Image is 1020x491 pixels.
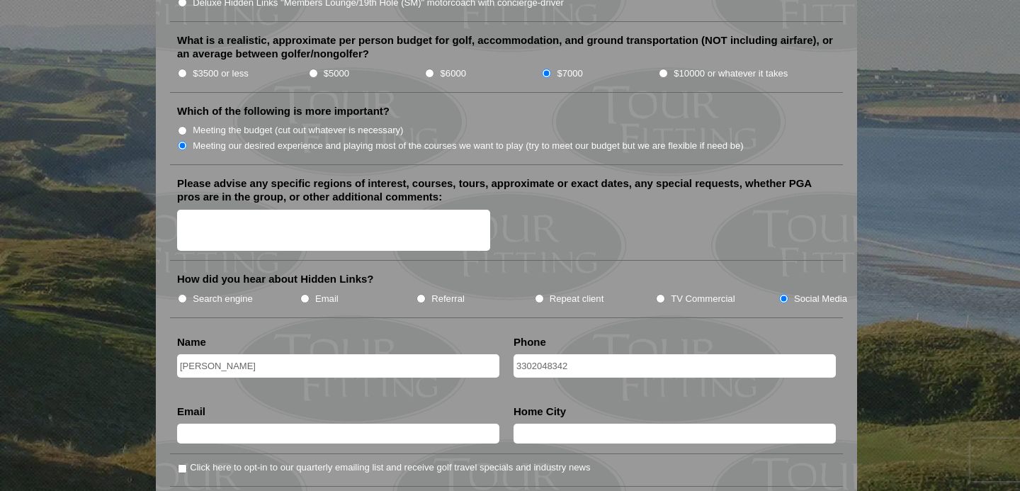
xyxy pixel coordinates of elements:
label: $3500 or less [193,67,249,81]
label: How did you hear about Hidden Links? [177,272,374,286]
label: Home City [514,405,566,419]
label: Email [315,292,339,306]
label: Click here to opt-in to our quarterly emailing list and receive golf travel specials and industry... [190,461,590,475]
label: Referral [431,292,465,306]
label: Which of the following is more important? [177,104,390,118]
label: Phone [514,335,546,349]
label: $6000 [441,67,466,81]
label: Email [177,405,205,419]
label: Name [177,335,206,349]
label: TV Commercial [671,292,735,306]
label: Repeat client [550,292,604,306]
label: Social Media [794,292,847,306]
label: What is a realistic, approximate per person budget for golf, accommodation, and ground transporta... [177,33,836,61]
label: $7000 [557,67,582,81]
label: Meeting our desired experience and playing most of the courses we want to play (try to meet our b... [193,139,744,153]
label: $10000 or whatever it takes [674,67,788,81]
label: Search engine [193,292,253,306]
label: $5000 [324,67,349,81]
label: Please advise any specific regions of interest, courses, tours, approximate or exact dates, any s... [177,176,836,204]
label: Meeting the budget (cut out whatever is necessary) [193,123,403,137]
